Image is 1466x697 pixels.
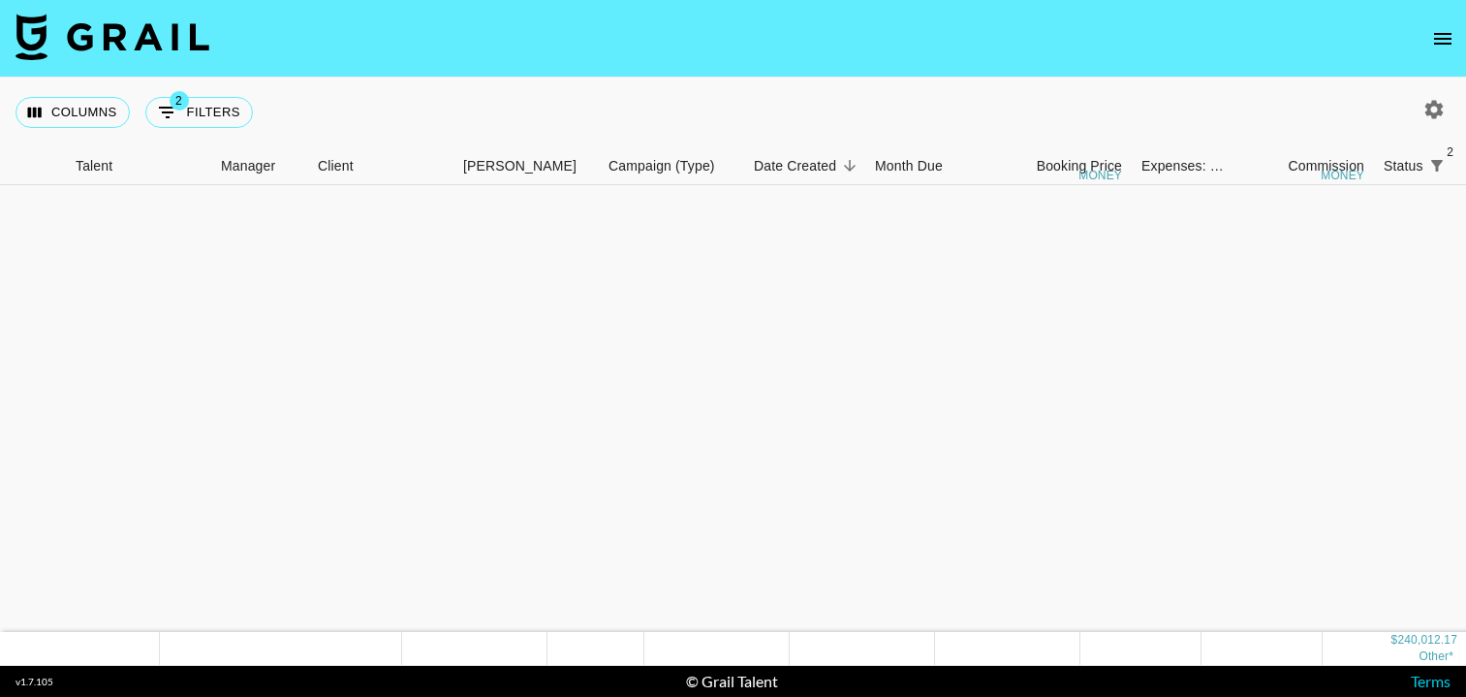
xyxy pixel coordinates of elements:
[1141,147,1225,185] div: Expenses: Remove Commission?
[1423,19,1462,58] button: open drawer
[875,147,943,185] div: Month Due
[754,147,836,185] div: Date Created
[76,147,112,185] div: Talent
[1132,147,1229,185] div: Expenses: Remove Commission?
[599,147,744,185] div: Campaign (Type)
[1423,152,1450,179] div: 2 active filters
[16,97,130,128] button: Select columns
[211,147,308,185] div: Manager
[1411,672,1450,690] a: Terms
[463,147,577,185] div: [PERSON_NAME]
[453,147,599,185] div: Booker
[66,147,211,185] div: Talent
[836,152,863,179] button: Sort
[686,672,778,691] div: © Grail Talent
[865,147,986,185] div: Month Due
[744,147,865,185] div: Date Created
[16,676,53,688] div: v 1.7.105
[1321,170,1364,181] div: money
[1037,147,1122,185] div: Booking Price
[318,147,354,185] div: Client
[1391,632,1398,649] div: $
[221,147,275,185] div: Manager
[1441,143,1460,162] span: 2
[608,147,715,185] div: Campaign (Type)
[1419,649,1453,663] span: CA$ 44,250.00
[170,91,189,111] span: 2
[1288,147,1364,185] div: Commission
[1384,147,1423,185] div: Status
[1078,170,1122,181] div: money
[1397,632,1457,649] div: 240,012.17
[1423,152,1450,179] button: Show filters
[16,14,209,60] img: Grail Talent
[308,147,453,185] div: Client
[145,97,253,128] button: Show filters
